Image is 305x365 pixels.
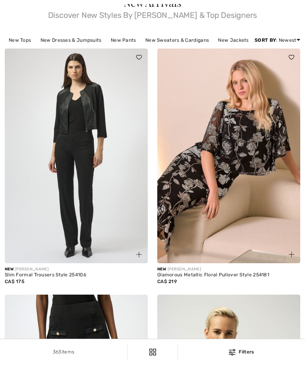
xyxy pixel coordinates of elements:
[157,266,300,272] div: [PERSON_NAME]
[5,8,300,19] span: Discover New Styles By [PERSON_NAME] & Top Designers
[136,252,142,257] img: plus_v2.svg
[5,35,35,45] a: New Tops
[157,279,177,284] span: CA$ 219
[183,348,300,355] div: Filters
[255,37,300,44] div: : Newest
[5,272,148,278] div: Slim Formal Trousers Style 254106
[107,35,140,45] a: New Pants
[229,349,236,355] img: Filters
[37,35,106,45] a: New Dresses & Jumpsuits
[149,349,156,355] img: Filters
[289,252,294,257] img: plus_v2.svg
[5,49,148,263] img: Slim Formal Trousers Style 254106. Black/Black
[157,49,300,263] img: Glamorous Metallic Floral Pullover Style 254181. Black/Multi
[141,35,213,45] a: New Sweaters & Cardigans
[214,35,276,45] a: New Jackets & Blazers
[255,37,276,43] strong: Sort By
[157,267,166,272] span: New
[53,349,62,355] span: 363
[157,272,300,278] div: Glamorous Metallic Floral Pullover Style 254181
[5,279,24,284] span: CA$ 175
[136,55,142,60] img: heart_black_full.svg
[5,267,14,272] span: New
[289,55,294,60] img: heart_black_full.svg
[5,266,148,272] div: [PERSON_NAME]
